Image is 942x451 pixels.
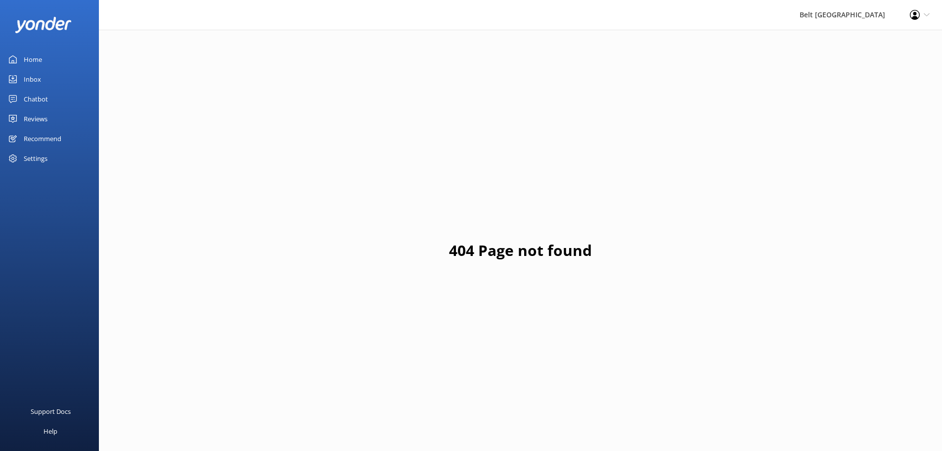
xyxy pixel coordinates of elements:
[24,69,41,89] div: Inbox
[24,129,61,149] div: Recommend
[24,89,48,109] div: Chatbot
[15,17,72,33] img: yonder-white-logo.png
[44,421,57,441] div: Help
[449,239,592,262] h1: 404 Page not found
[31,401,71,421] div: Support Docs
[24,149,47,168] div: Settings
[24,109,47,129] div: Reviews
[24,50,42,69] div: Home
